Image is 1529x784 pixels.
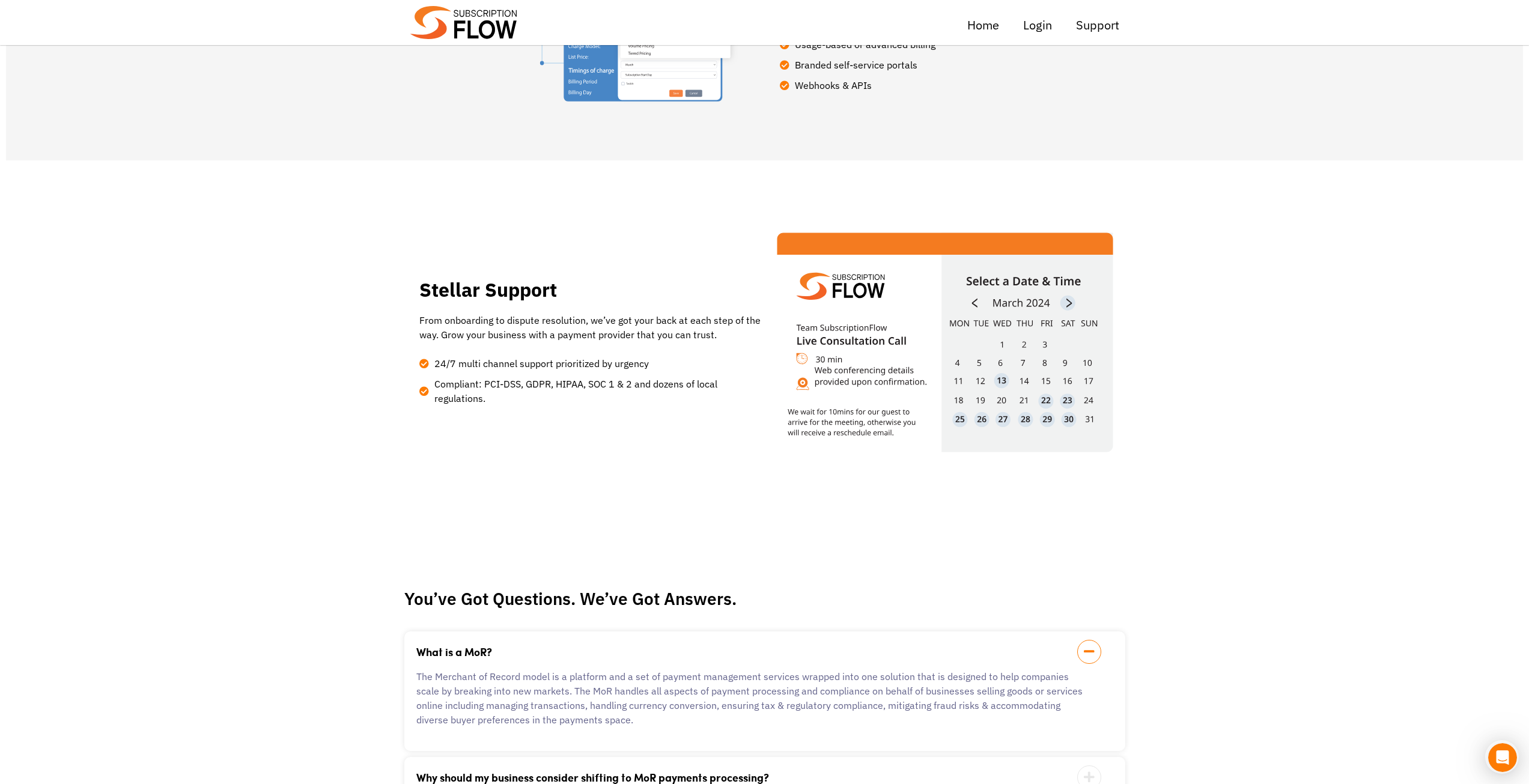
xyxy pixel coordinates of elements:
h3: You’ve Got Questions. We’ve Got Answers. [404,591,1125,607]
iframe: Intercom live chat discovery launcher [1485,740,1519,774]
a: Login [1023,16,1052,34]
iframe: Intercom live chat [1488,743,1517,772]
a: Home [967,16,999,34]
p: From onboarding to dispute resolution, we’ve got your back at each step of the way. Grow your bus... [419,313,765,342]
span: 24/7 multi channel support prioritized by urgency [431,356,649,371]
span: Webhooks & APIs [792,78,872,93]
img: new-logo [410,6,517,39]
span: Compliant: PCI-DSS, GDPR, HIPAA, SOC 1 & 2 and dozens of local regulations. [431,377,765,406]
a: Why should my business consider shifting to MoR payments processing? [416,772,1083,783]
img: Stellar-Supports [771,226,1119,459]
p: The Merchant of Record model is a platform and a set of payment management services wrapped into ... [416,669,1083,727]
a: Support [1076,16,1119,34]
a: What is a MoR? [416,646,1083,657]
div: What is a MoR? [416,657,1083,727]
h2: Stellar Support [419,279,765,301]
span: Branded self-service portals [792,58,917,72]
